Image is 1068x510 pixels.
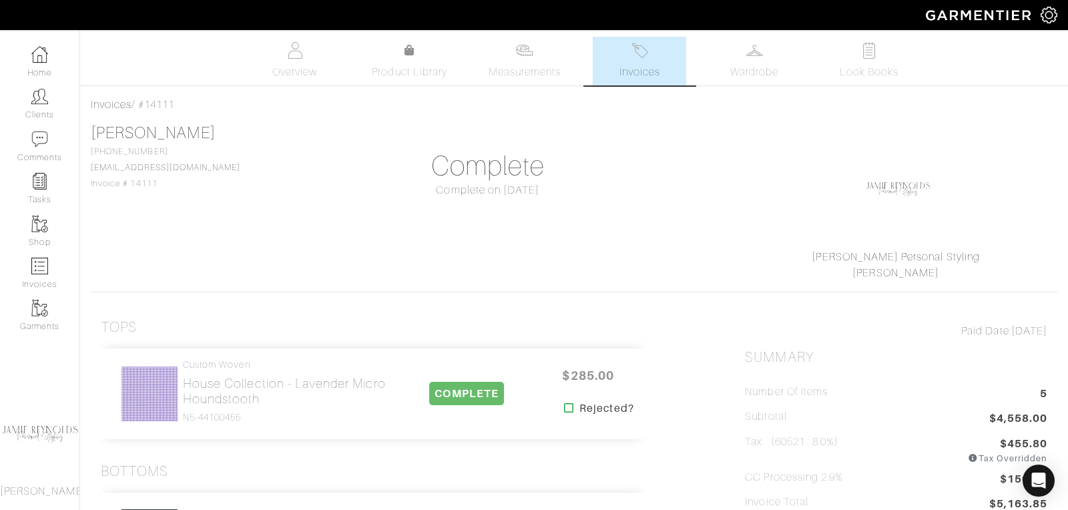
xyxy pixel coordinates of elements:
[516,42,533,59] img: measurements-466bbee1fd09ba9460f595b01e5d73f9e2bff037440d3c8f018324cb6cdf7a4a.svg
[363,43,457,80] a: Product Library
[53,366,246,422] img: 6tomvdi3qG7ihBxKxTJGDERu.jpg
[745,496,808,509] h5: Invoice Total
[730,64,778,80] span: Wardrobe
[961,325,1011,337] span: Paid Date:
[337,150,639,182] h1: Complete
[989,411,1047,429] span: $4,558.00
[708,37,801,85] a: Wardrobe
[31,46,48,63] img: dashboard-icon-dbcd8f5a0b271acd01030246c82b418ddd0df26cd7fceb0bd07c9910d44c42f6.png
[745,323,1047,339] div: [DATE]
[183,376,391,407] h2: House Collection - Lavender Micro Houndstooth
[183,412,391,423] h4: N5-44100455
[1000,436,1047,452] span: $455.80
[91,163,240,172] a: [EMAIL_ADDRESS][DOMAIN_NAME]
[745,349,1047,366] h2: Summary
[478,37,572,85] a: Measurements
[1041,7,1057,23] img: gear-icon-white-bd11855cb880d31180b6d7d6211b90ccbf57a29d726f0c71d8c61bd08dd39cc2.png
[864,156,931,222] img: Laf3uQ8GxXCUCpUxMBPvKvLn.png
[1040,386,1047,404] span: 5
[968,452,1047,465] div: Tax Overridden
[861,42,878,59] img: todo-9ac3debb85659649dc8f770b8b6100bb5dab4b48dedcbae339e5042a72dfd3cc.svg
[840,64,899,80] span: Look Books
[919,3,1041,27] img: garmentier-logo-header-white-b43fb05a5012e4ada735d5af1a66efaba907eab6374d6393d1fbf88cb4ef424d.png
[31,173,48,190] img: reminder-icon-8004d30b9f0a5d33ae49ab947aed9ed385cf756f9e5892f1edd6e32f2345188e.png
[91,99,131,111] a: Invoices
[101,319,137,336] h3: Tops
[631,42,648,59] img: orders-27d20c2124de7fd6de4e0e44c1d41de31381a507db9b33961299e4e07d508b8c.svg
[745,471,843,484] h5: CC Processing 2.9%
[286,42,303,59] img: basicinfo-40fd8af6dae0f16599ec9e87c0ef1c0a1fdea2edbe929e3d69a839185d80c458.svg
[548,361,628,390] span: $285.00
[619,64,660,80] span: Invoices
[31,258,48,274] img: orders-icon-0abe47150d42831381b5fb84f609e132dff9fe21cb692f30cb5eec754e2cba89.png
[745,386,828,399] h5: Number of Items
[91,124,216,142] a: [PERSON_NAME]
[579,401,633,417] strong: Rejected?
[31,216,48,232] img: garments-icon-b7da505a4dc4fd61783c78ac3ca0ef83fa9d6f193b1c9dc38574b1d14d53ca28.png
[1000,471,1047,489] span: $150.05
[31,131,48,148] img: comment-icon-a0a6a9ef722e966f86d9cbdc48e553b5cf19dbc54f86b18d962a5391bc8f6eb6.png
[489,64,561,80] span: Measurements
[372,64,447,80] span: Product Library
[183,359,391,370] h4: Custom Woven
[852,267,939,279] a: [PERSON_NAME]
[337,182,639,198] div: Complete on [DATE]
[745,411,786,423] h5: Subtotal
[31,88,48,105] img: clients-icon-6bae9207a08558b7cb47a8932f037763ab4055f8c8b6bfacd5dc20c3e0201464.png
[593,37,686,85] a: Invoices
[248,37,342,85] a: Overview
[746,42,763,59] img: wardrobe-487a4870c1b7c33e795ec22d11cfc2ed9d08956e64fb3008fe2437562e282088.svg
[822,37,916,85] a: Look Books
[31,300,48,316] img: garments-icon-b7da505a4dc4fd61783c78ac3ca0ef83fa9d6f193b1c9dc38574b1d14d53ca28.png
[272,64,317,80] span: Overview
[91,147,240,188] span: [PHONE_NUMBER] Invoice # 14111
[101,463,168,480] h3: Bottoms
[91,97,1057,113] div: / #14111
[183,359,391,423] a: Custom Woven House Collection - Lavender Micro Houndstooth N5-44100455
[429,382,503,405] span: COMPLETE
[1023,465,1055,497] div: Open Intercom Messenger
[812,251,980,263] a: [PERSON_NAME] Personal Styling
[745,436,838,459] h5: Tax (60521 : 8.0%)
